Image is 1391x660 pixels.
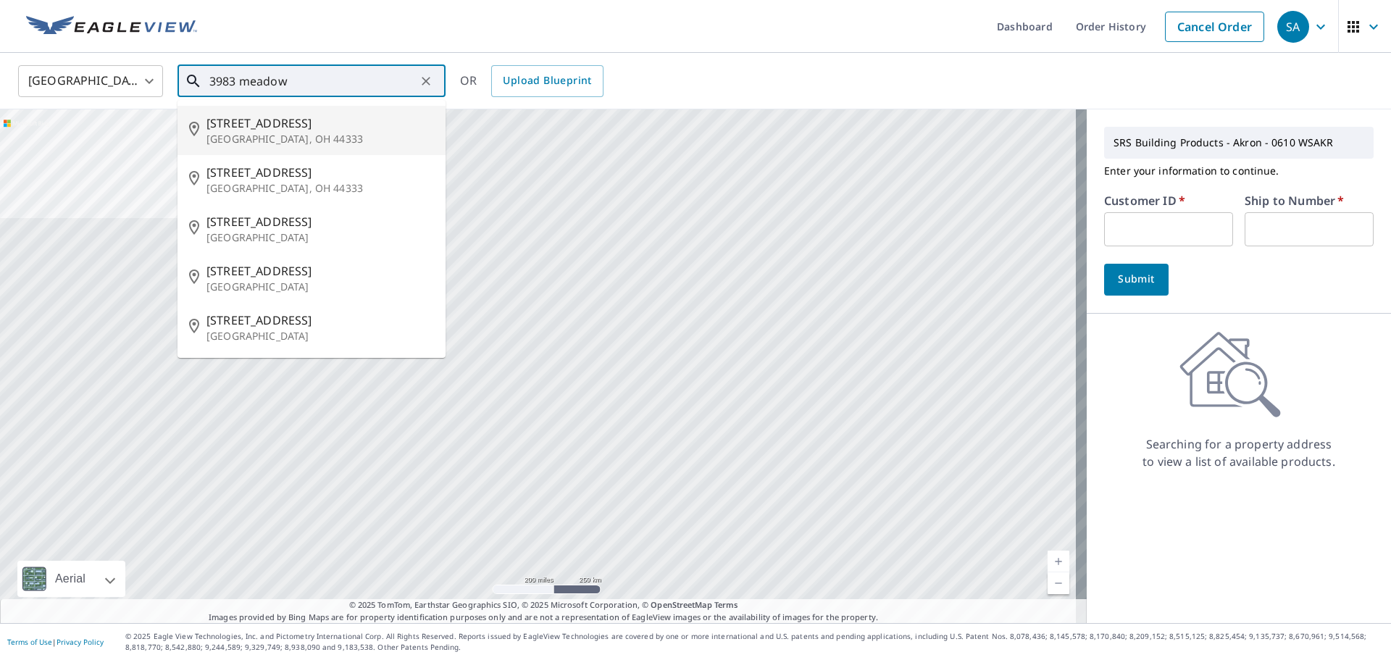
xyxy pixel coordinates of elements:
[1048,551,1069,572] a: Current Level 5, Zoom In
[7,637,52,647] a: Terms of Use
[503,72,591,90] span: Upload Blueprint
[206,132,434,146] p: [GEOGRAPHIC_DATA], OH 44333
[206,312,434,329] span: [STREET_ADDRESS]
[1104,264,1169,296] button: Submit
[491,65,603,97] a: Upload Blueprint
[1277,11,1309,43] div: SA
[416,71,436,91] button: Clear
[714,599,738,610] a: Terms
[51,561,90,597] div: Aerial
[1165,12,1264,42] a: Cancel Order
[206,164,434,181] span: [STREET_ADDRESS]
[7,638,104,646] p: |
[17,561,125,597] div: Aerial
[26,16,197,38] img: EV Logo
[651,599,711,610] a: OpenStreetMap
[1104,195,1185,206] label: Customer ID
[1142,435,1336,470] p: Searching for a property address to view a list of available products.
[1245,195,1344,206] label: Ship to Number
[57,637,104,647] a: Privacy Policy
[1104,159,1374,183] p: Enter your information to continue.
[206,329,434,343] p: [GEOGRAPHIC_DATA]
[206,213,434,230] span: [STREET_ADDRESS]
[209,61,416,101] input: Search by address or latitude-longitude
[18,61,163,101] div: [GEOGRAPHIC_DATA]
[460,65,603,97] div: OR
[1048,572,1069,594] a: Current Level 5, Zoom Out
[125,631,1384,653] p: © 2025 Eagle View Technologies, Inc. and Pictometry International Corp. All Rights Reserved. Repo...
[349,599,738,611] span: © 2025 TomTom, Earthstar Geographics SIO, © 2025 Microsoft Corporation, ©
[206,181,434,196] p: [GEOGRAPHIC_DATA], OH 44333
[206,230,434,245] p: [GEOGRAPHIC_DATA]
[1116,270,1157,288] span: Submit
[206,262,434,280] span: [STREET_ADDRESS]
[206,280,434,294] p: [GEOGRAPHIC_DATA]
[206,114,434,132] span: [STREET_ADDRESS]
[1108,130,1370,155] p: SRS Building Products - Akron - 0610 WSAKR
